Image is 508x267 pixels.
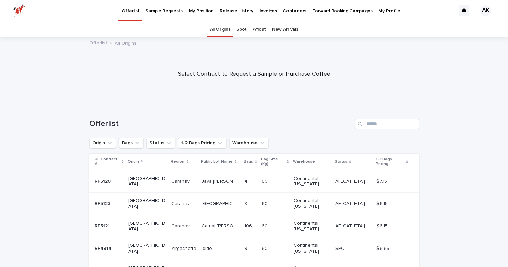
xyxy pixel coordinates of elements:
p: 60 [262,177,269,184]
a: Offerlist [89,39,107,46]
p: 106 [244,222,253,229]
a: All Origins [210,22,231,37]
p: RF4814 [95,244,113,252]
p: SPOT [335,244,349,252]
h1: Offerlist [89,119,352,129]
button: 1-2 Bags Pricing [178,138,227,148]
img: zttTXibQQrCfv9chImQE [13,4,25,17]
button: Origin [89,138,116,148]
p: Status [335,158,347,165]
p: Idido [202,244,213,252]
p: 1-2 Bags Pricing [376,156,404,168]
p: Bag Size (Kg) [261,156,285,168]
p: [GEOGRAPHIC_DATA] [128,221,166,232]
a: Spot [236,22,247,37]
p: Public Lot Name [201,158,233,165]
a: Afloat [253,22,266,37]
p: Yirgacheffe [171,244,198,252]
p: $ 6.15 [376,222,389,229]
p: RF5121 [95,222,111,229]
input: Search [355,119,419,129]
p: Java [PERSON_NAME] [202,177,240,184]
p: RF5120 [95,177,112,184]
p: [GEOGRAPHIC_DATA] [128,243,166,254]
p: Region [171,158,184,165]
p: 60 [262,222,269,229]
p: Select Contract to Request a Sample or Purchase Coffee [120,71,389,78]
p: Caranavi [171,222,192,229]
p: Caranavi [171,200,192,207]
tr: RF5123RF5123 [GEOGRAPHIC_DATA]CaranaviCaranavi [GEOGRAPHIC_DATA][GEOGRAPHIC_DATA] 88 6060 Contine... [89,193,419,215]
button: Bags [119,138,144,148]
p: Caranavi [171,177,192,184]
p: RF5123 [95,200,112,207]
tr: RF5121RF5121 [GEOGRAPHIC_DATA]CaranaviCaranavi Catuai [PERSON_NAME]Catuai [PERSON_NAME] 106106 60... [89,215,419,237]
p: $ 6.15 [376,200,389,207]
p: $ 7.15 [376,177,388,184]
button: Status [146,138,175,148]
p: $ 6.65 [376,244,391,252]
p: Warehouse [293,158,315,165]
p: 60 [262,244,269,252]
tr: RF5120RF5120 [GEOGRAPHIC_DATA]CaranaviCaranavi Java [PERSON_NAME]Java [PERSON_NAME] 44 6060 Conti... [89,170,419,193]
button: Warehouse [229,138,269,148]
p: 8 [244,200,248,207]
p: AFLOAT: ETA 10-15-2025 [335,222,372,229]
p: 60 [262,200,269,207]
p: AFLOAT: ETA 10-15-2025 [335,200,372,207]
div: AK [480,5,491,16]
tr: RF4814RF4814 [GEOGRAPHIC_DATA]YirgacheffeYirgacheffe IdidoIdido 99 6060 Continental, [US_STATE] S... [89,237,419,260]
p: AFLOAT: ETA 10-15-2025 [335,177,372,184]
p: Bags [244,158,253,165]
p: [GEOGRAPHIC_DATA] [202,200,240,207]
p: RF Contract # [95,156,120,168]
p: All Origins [115,39,136,46]
p: [GEOGRAPHIC_DATA] [128,198,166,209]
p: 4 [244,177,249,184]
p: Catuai [PERSON_NAME] [202,222,240,229]
p: 9 [244,244,249,252]
p: Origin [128,158,139,165]
p: [GEOGRAPHIC_DATA] [128,176,166,187]
a: New Arrivals [272,22,298,37]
